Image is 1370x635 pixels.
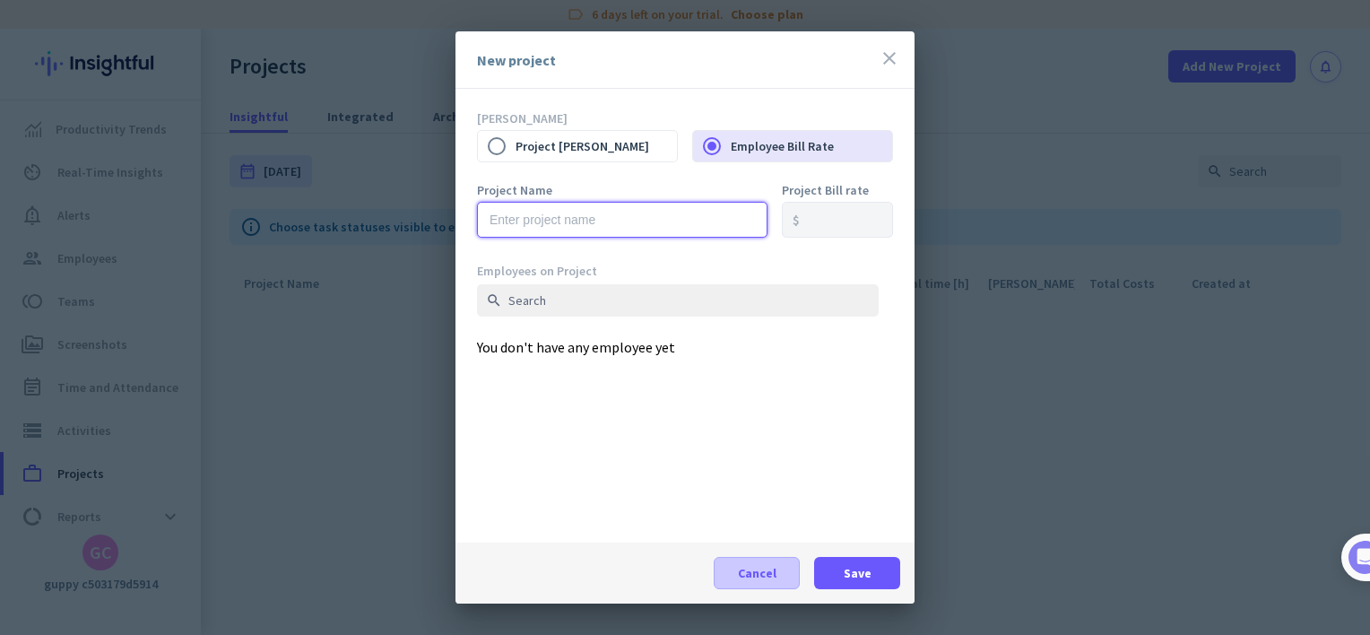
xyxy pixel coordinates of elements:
input: Search [477,284,879,317]
label: Employee Bill Rate [731,127,892,165]
i: close [879,48,900,69]
span: Save [844,564,871,582]
span: Cancel [738,564,776,582]
input: Enter project name [477,202,767,238]
label: Project Name [477,184,767,196]
div: $ [793,213,800,226]
i: search [486,292,502,309]
label: Project Bill rate [782,184,893,196]
div: New project [477,53,556,67]
div: You don't have any employee yet [477,263,893,542]
button: Cancel [714,557,800,589]
div: Employees on Project [477,263,879,279]
label: Project [PERSON_NAME] [516,127,677,165]
button: Save [814,557,900,589]
p: [PERSON_NAME] [477,110,893,126]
